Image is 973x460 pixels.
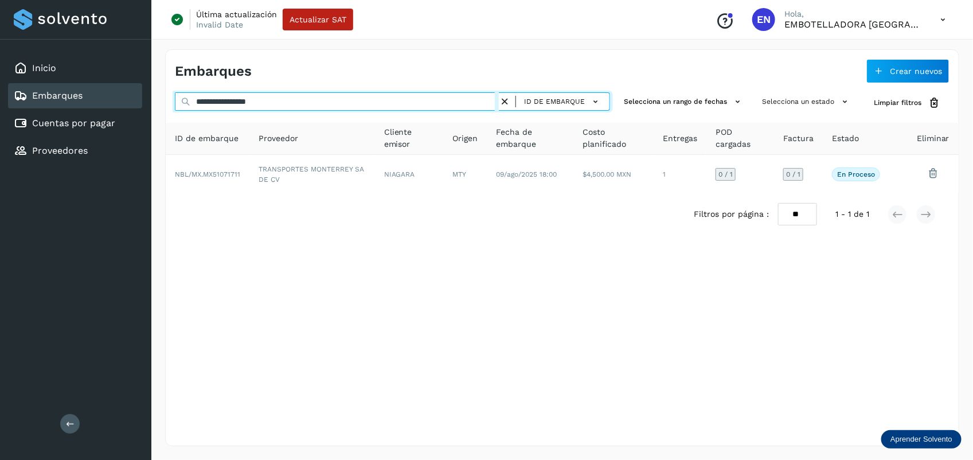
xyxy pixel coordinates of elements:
span: Fecha de embarque [496,126,565,150]
td: $4,500.00 MXN [574,155,654,194]
p: Invalid Date [196,20,243,30]
span: Proveedor [259,132,298,145]
span: ID de embarque [175,132,239,145]
button: Crear nuevos [866,59,949,83]
span: 0 / 1 [718,171,733,178]
span: Crear nuevos [890,67,942,75]
span: Filtros por página : [694,208,769,220]
span: NBL/MX.MX51071711 [175,170,240,178]
span: 0 / 1 [786,171,800,178]
span: Eliminar [917,132,949,145]
p: Última actualización [196,9,277,20]
a: Cuentas por pagar [32,118,115,128]
span: Factura [783,132,814,145]
span: 09/ago/2025 18:00 [496,170,557,178]
p: Aprender Solvento [890,435,952,444]
p: Hola, [784,9,922,19]
div: Embarques [8,83,142,108]
div: Inicio [8,56,142,81]
td: TRANSPORTES MONTERREY SA DE CV [249,155,375,194]
td: NIAGARA [375,155,443,194]
button: ID de embarque [521,93,605,110]
span: Origen [452,132,478,145]
a: Inicio [32,63,56,73]
div: Aprender Solvento [881,430,962,449]
span: 1 - 1 de 1 [835,208,869,220]
button: Limpiar filtros [865,92,949,114]
span: Actualizar SAT [290,15,346,24]
div: Proveedores [8,138,142,163]
span: POD cargadas [716,126,765,150]
a: Proveedores [32,145,88,156]
span: Costo planificado [583,126,645,150]
button: Actualizar SAT [283,9,353,30]
p: En proceso [837,170,875,178]
a: Embarques [32,90,83,101]
span: Cliente emisor [384,126,434,150]
span: Limpiar filtros [874,98,921,108]
button: Selecciona un rango de fechas [619,92,748,111]
div: Cuentas por pagar [8,111,142,136]
td: 1 [654,155,706,194]
button: Selecciona un estado [757,92,855,111]
span: Entregas [663,132,697,145]
td: MTY [443,155,487,194]
p: EMBOTELLADORA NIAGARA DE MEXICO [784,19,922,30]
span: ID de embarque [524,96,585,107]
span: Estado [832,132,859,145]
h4: Embarques [175,63,252,80]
